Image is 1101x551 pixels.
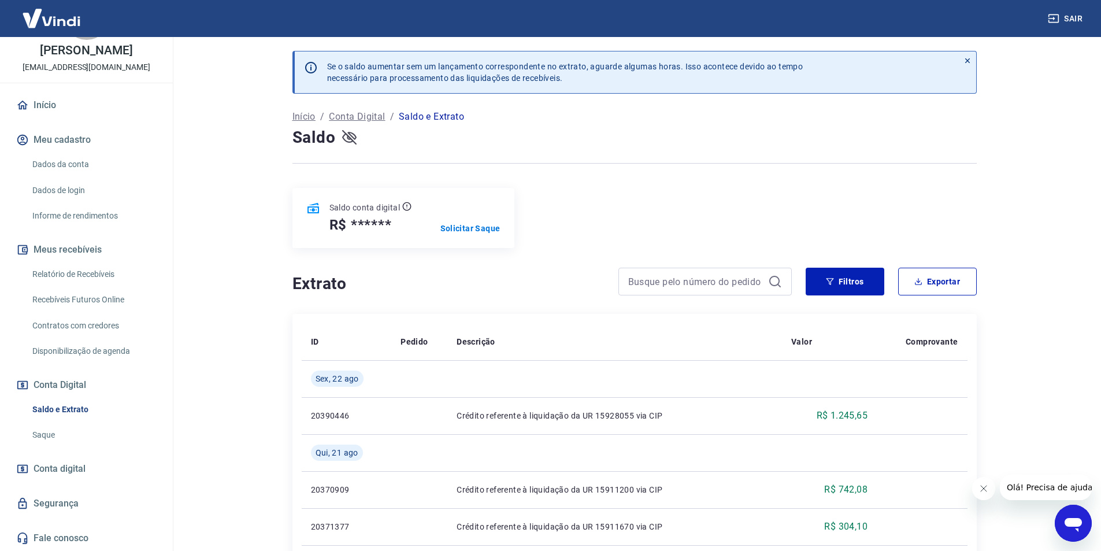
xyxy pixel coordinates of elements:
a: Início [292,110,316,124]
p: R$ 1.245,65 [817,409,868,423]
a: Dados da conta [28,153,159,176]
a: Relatório de Recebíveis [28,262,159,286]
p: / [320,110,324,124]
h4: Extrato [292,272,605,295]
p: / [390,110,394,124]
button: Filtros [806,268,884,295]
iframe: Fechar mensagem [972,477,995,500]
p: Comprovante [906,336,958,347]
p: R$ 304,10 [824,520,868,534]
p: Descrição [457,336,495,347]
a: Disponibilização de agenda [28,339,159,363]
iframe: Mensagem da empresa [1000,475,1092,500]
span: Qui, 21 ago [316,447,358,458]
p: 20390446 [311,410,383,421]
button: Conta Digital [14,372,159,398]
p: [EMAIL_ADDRESS][DOMAIN_NAME] [23,61,150,73]
a: Conta digital [14,456,159,482]
a: Solicitar Saque [440,223,501,234]
a: Recebíveis Futuros Online [28,288,159,312]
a: Segurança [14,491,159,516]
a: Início [14,93,159,118]
p: Saldo e Extrato [399,110,464,124]
button: Exportar [898,268,977,295]
p: Crédito referente à liquidação da UR 15911200 via CIP [457,484,773,495]
a: Conta Digital [329,110,385,124]
p: 20370909 [311,484,383,495]
iframe: Botão para abrir a janela de mensagens [1055,505,1092,542]
a: Dados de login [28,179,159,202]
a: Informe de rendimentos [28,204,159,228]
p: R$ 742,08 [824,483,868,497]
p: Valor [791,336,812,347]
p: Se o saldo aumentar sem um lançamento correspondente no extrato, aguarde algumas horas. Isso acon... [327,61,803,84]
button: Meu cadastro [14,127,159,153]
span: Conta digital [34,461,86,477]
span: Sex, 22 ago [316,373,359,384]
p: Saldo conta digital [329,202,401,213]
p: Crédito referente à liquidação da UR 15928055 via CIP [457,410,773,421]
a: Fale conosco [14,526,159,551]
h4: Saldo [292,126,336,149]
a: Saque [28,423,159,447]
p: 20371377 [311,521,383,532]
button: Meus recebíveis [14,237,159,262]
p: ID [311,336,319,347]
span: Olá! Precisa de ajuda? [7,8,97,17]
p: Pedido [401,336,428,347]
p: [PERSON_NAME] [40,45,132,57]
input: Busque pelo número do pedido [628,273,763,290]
button: Sair [1046,8,1087,29]
img: Vindi [14,1,89,36]
a: Saldo e Extrato [28,398,159,421]
p: Crédito referente à liquidação da UR 15911670 via CIP [457,521,773,532]
a: Contratos com credores [28,314,159,338]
